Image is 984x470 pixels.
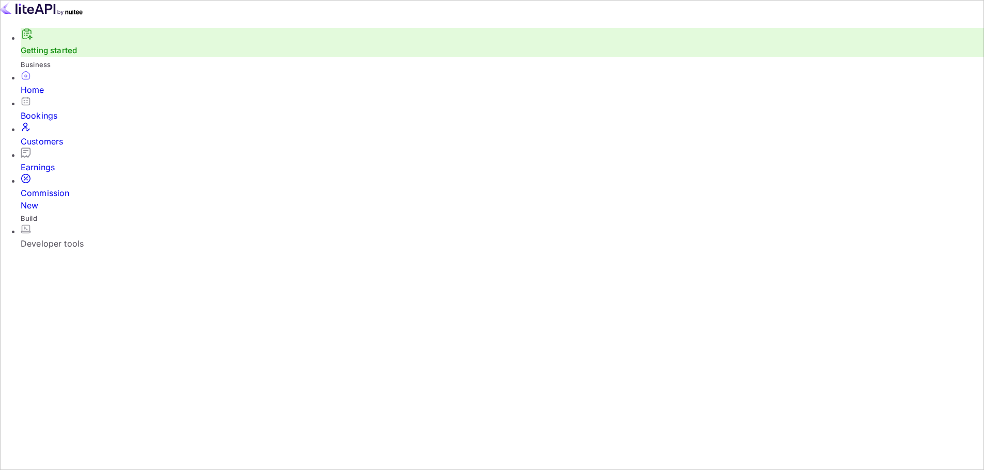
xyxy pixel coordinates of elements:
[21,84,984,96] div: Home
[21,109,984,122] div: Bookings
[21,161,984,173] div: Earnings
[21,135,984,148] div: Customers
[21,45,77,55] a: Getting started
[21,122,984,148] a: Customers
[21,96,984,122] a: Bookings
[21,148,984,173] a: Earnings
[21,60,51,69] span: Business
[21,237,984,250] div: Developer tools
[21,187,984,212] div: Commission
[21,70,984,96] a: Home
[21,28,984,57] div: Getting started
[21,173,984,212] a: CommissionNew
[21,214,37,222] span: Build
[21,199,984,212] div: New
